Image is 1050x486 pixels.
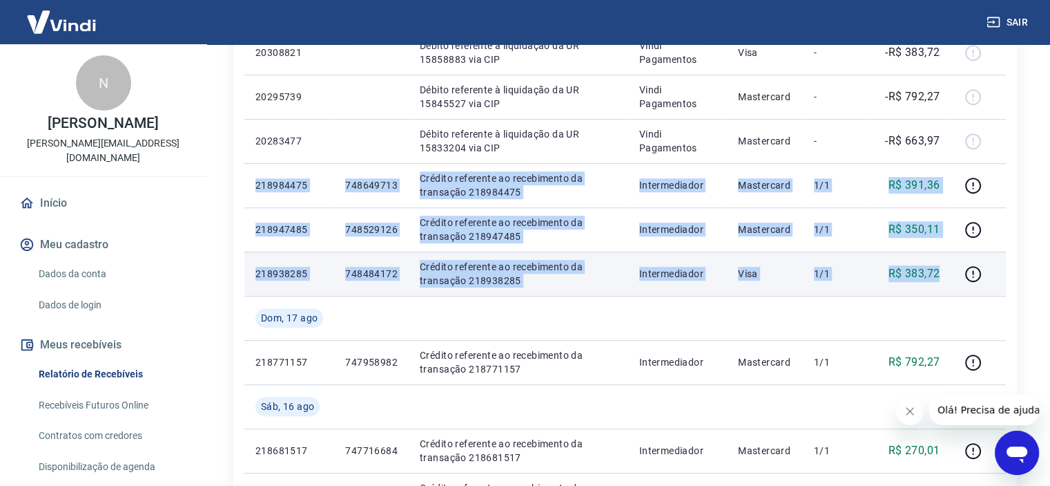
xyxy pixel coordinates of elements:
[420,171,617,199] p: Crédito referente ao recebimento da transação 218984475
[255,134,323,148] p: 20283477
[420,348,617,376] p: Crédito referente ao recebimento da transação 218771157
[639,83,716,111] p: Vindi Pagamentos
[639,267,716,281] p: Intermediador
[345,444,398,458] p: 747716684
[814,90,855,104] p: -
[888,265,940,282] p: R$ 383,72
[814,267,855,281] p: 1/1
[11,136,195,165] p: [PERSON_NAME][EMAIL_ADDRESS][DOMAIN_NAME]
[888,442,940,459] p: R$ 270,01
[814,134,855,148] p: -
[33,360,190,389] a: Relatório de Recebíveis
[929,395,1039,425] iframe: Mensagem da empresa
[48,116,158,131] p: [PERSON_NAME]
[255,46,323,59] p: 20308821
[639,444,716,458] p: Intermediador
[738,134,792,148] p: Mastercard
[639,127,716,155] p: Vindi Pagamentos
[345,223,398,236] p: 748529126
[814,223,855,236] p: 1/1
[76,55,131,111] div: N
[420,83,617,111] p: Débito referente à liquidação da UR 15845527 via CIP
[255,267,323,281] p: 218938285
[888,221,940,238] p: R$ 350,11
[995,431,1039,475] iframe: Botão para abrir a janela de mensagens
[738,46,792,59] p: Visa
[814,444,855,458] p: 1/1
[255,444,323,458] p: 218681517
[738,178,792,192] p: Mastercard
[261,400,314,413] span: Sáb, 16 ago
[814,355,855,369] p: 1/1
[17,330,190,360] button: Meus recebíveis
[639,223,716,236] p: Intermediador
[896,398,924,425] iframe: Fechar mensagem
[345,178,398,192] p: 748649713
[8,10,116,21] span: Olá! Precisa de ajuda?
[33,453,190,481] a: Disponibilização de agenda
[738,90,792,104] p: Mastercard
[33,291,190,319] a: Dados de login
[885,88,940,105] p: -R$ 792,27
[420,260,617,288] p: Crédito referente ao recebimento da transação 218938285
[33,391,190,420] a: Recebíveis Futuros Online
[738,355,792,369] p: Mastercard
[17,1,106,43] img: Vindi
[984,10,1033,35] button: Sair
[888,354,940,371] p: R$ 792,27
[738,444,792,458] p: Mastercard
[33,260,190,288] a: Dados da conta
[255,178,323,192] p: 218984475
[888,177,940,194] p: R$ 391,36
[738,223,792,236] p: Mastercard
[17,230,190,260] button: Meu cadastro
[420,127,617,155] p: Débito referente à liquidação da UR 15833204 via CIP
[814,178,855,192] p: 1/1
[255,223,323,236] p: 218947485
[345,355,398,369] p: 747958982
[33,422,190,450] a: Contratos com credores
[420,437,617,465] p: Crédito referente ao recebimento da transação 218681517
[814,46,855,59] p: -
[255,355,323,369] p: 218771157
[885,133,940,149] p: -R$ 663,97
[420,216,617,243] p: Crédito referente ao recebimento da transação 218947485
[255,90,323,104] p: 20295739
[885,44,940,61] p: -R$ 383,72
[639,39,716,66] p: Vindi Pagamentos
[345,267,398,281] p: 748484172
[639,178,716,192] p: Intermediador
[738,267,792,281] p: Visa
[261,311,318,325] span: Dom, 17 ago
[639,355,716,369] p: Intermediador
[420,39,617,66] p: Débito referente à liquidação da UR 15858883 via CIP
[17,188,190,218] a: Início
